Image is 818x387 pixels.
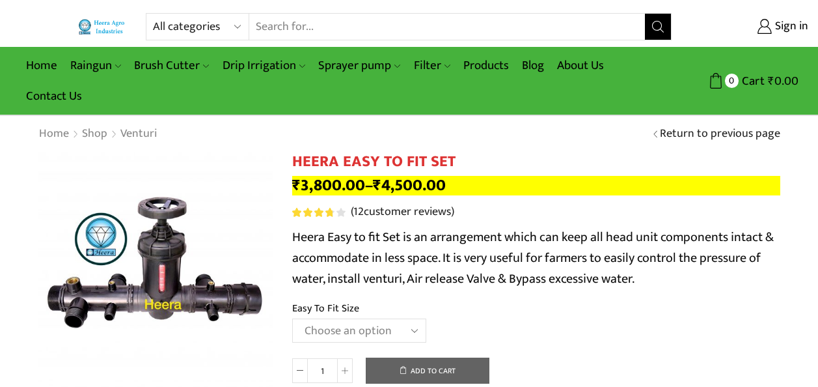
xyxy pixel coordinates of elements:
[38,152,273,387] img: Heera Easy To Fit Set
[249,14,646,40] input: Search for...
[20,50,64,81] a: Home
[353,202,364,222] span: 12
[128,50,215,81] a: Brush Cutter
[308,358,337,383] input: Product quantity
[407,50,457,81] a: Filter
[292,208,333,217] span: Rated out of 5 based on customer ratings
[725,74,739,87] span: 0
[373,172,446,199] bdi: 4,500.00
[739,72,765,90] span: Cart
[292,301,359,316] label: Easy To Fit Size
[81,126,108,143] a: Shop
[38,126,70,143] a: Home
[351,204,454,221] a: (12customer reviews)
[292,172,365,199] bdi: 3,800.00
[292,152,780,171] h1: HEERA EASY TO FIT SET
[292,208,348,217] span: 12
[64,50,128,81] a: Raingun
[292,208,345,217] div: Rated 3.83 out of 5
[366,358,489,384] button: Add to cart
[660,126,780,143] a: Return to previous page
[551,50,610,81] a: About Us
[20,81,89,111] a: Contact Us
[292,176,780,195] p: –
[292,227,780,289] p: Heera Easy to fit Set is an arrangement which can keep all head unit components intact & accommod...
[645,14,671,40] button: Search button
[312,50,407,81] a: Sprayer pump
[691,15,808,38] a: Sign in
[772,18,808,35] span: Sign in
[685,69,798,93] a: 0 Cart ₹0.00
[38,152,273,387] div: 1 / 8
[373,172,381,199] span: ₹
[768,71,774,91] span: ₹
[38,126,157,143] nav: Breadcrumb
[768,71,798,91] bdi: 0.00
[457,50,515,81] a: Products
[216,50,312,81] a: Drip Irrigation
[120,126,157,143] a: Venturi
[292,172,301,199] span: ₹
[515,50,551,81] a: Blog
